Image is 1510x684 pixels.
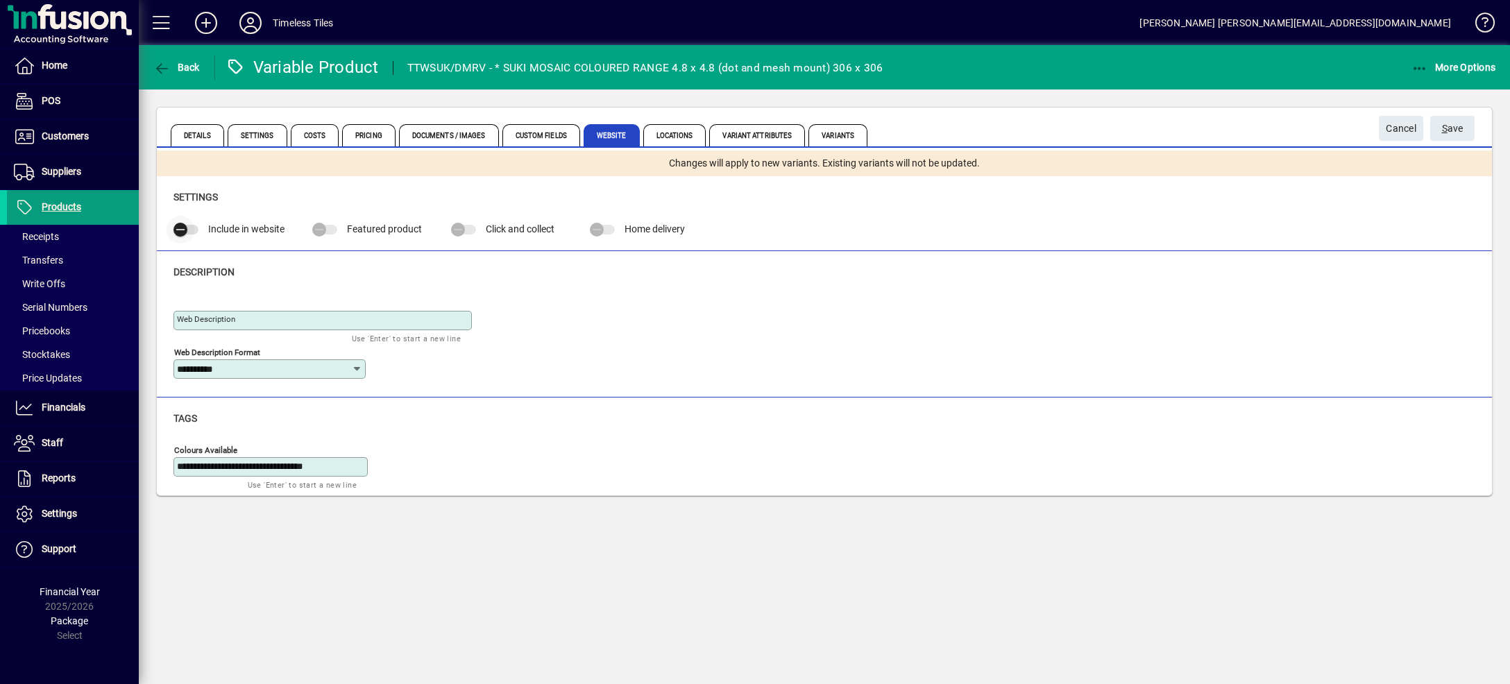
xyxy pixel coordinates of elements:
[42,95,60,106] span: POS
[139,55,215,80] app-page-header-button: Back
[42,543,76,554] span: Support
[273,12,333,34] div: Timeless Tiles
[347,223,422,234] span: Featured product
[1442,117,1464,140] span: ave
[1379,116,1423,141] button: Cancel
[486,223,554,234] span: Click and collect
[7,272,139,296] a: Write Offs
[1430,116,1475,141] button: Save
[177,314,235,324] mat-label: Web Description
[7,248,139,272] a: Transfers
[42,402,85,413] span: Financials
[208,223,285,234] span: Include in website
[174,347,260,357] mat-label: Web Description Format
[7,319,139,343] a: Pricebooks
[1442,123,1448,134] span: S
[7,497,139,531] a: Settings
[14,302,87,313] span: Serial Numbers
[150,55,203,80] button: Back
[7,225,139,248] a: Receipts
[42,508,77,519] span: Settings
[40,586,100,597] span: Financial Year
[1465,3,1493,48] a: Knowledge Base
[153,62,200,73] span: Back
[173,191,218,203] span: Settings
[808,124,867,146] span: Variants
[1139,12,1451,34] div: [PERSON_NAME] [PERSON_NAME][EMAIL_ADDRESS][DOMAIN_NAME]
[7,296,139,319] a: Serial Numbers
[14,349,70,360] span: Stocktakes
[7,391,139,425] a: Financials
[226,56,379,78] div: Variable Product
[7,532,139,567] a: Support
[7,119,139,154] a: Customers
[7,461,139,496] a: Reports
[352,330,461,346] mat-hint: Use 'Enter' to start a new line
[643,124,706,146] span: Locations
[228,124,287,146] span: Settings
[291,124,339,146] span: Costs
[1411,62,1496,73] span: More Options
[1386,117,1416,140] span: Cancel
[7,84,139,119] a: POS
[42,472,76,484] span: Reports
[173,413,197,424] span: Tags
[14,325,70,336] span: Pricebooks
[51,615,88,626] span: Package
[42,437,63,448] span: Staff
[1408,55,1500,80] button: More Options
[42,166,81,177] span: Suppliers
[14,278,65,289] span: Write Offs
[14,373,82,384] span: Price Updates
[342,124,396,146] span: Pricing
[173,266,235,277] span: Description
[625,223,685,234] span: Home delivery
[7,155,139,189] a: Suppliers
[42,201,81,212] span: Products
[502,124,580,146] span: Custom Fields
[7,366,139,390] a: Price Updates
[184,10,228,35] button: Add
[174,445,237,454] mat-label: Colours Available
[7,49,139,83] a: Home
[171,124,224,146] span: Details
[42,130,89,142] span: Customers
[228,10,273,35] button: Profile
[14,255,63,266] span: Transfers
[248,477,357,493] mat-hint: Use 'Enter' to start a new line
[7,343,139,366] a: Stocktakes
[407,57,883,79] div: TTWSUK/DMRV - * SUKI MOSAIC COLOURED RANGE 4.8 x 4.8 (dot and mesh mount) 306 x 306
[14,231,59,242] span: Receipts
[709,124,805,146] span: Variant Attributes
[42,60,67,71] span: Home
[7,426,139,461] a: Staff
[399,124,499,146] span: Documents / Images
[584,124,640,146] span: Website
[669,156,980,171] span: Changes will apply to new variants. Existing variants will not be updated.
